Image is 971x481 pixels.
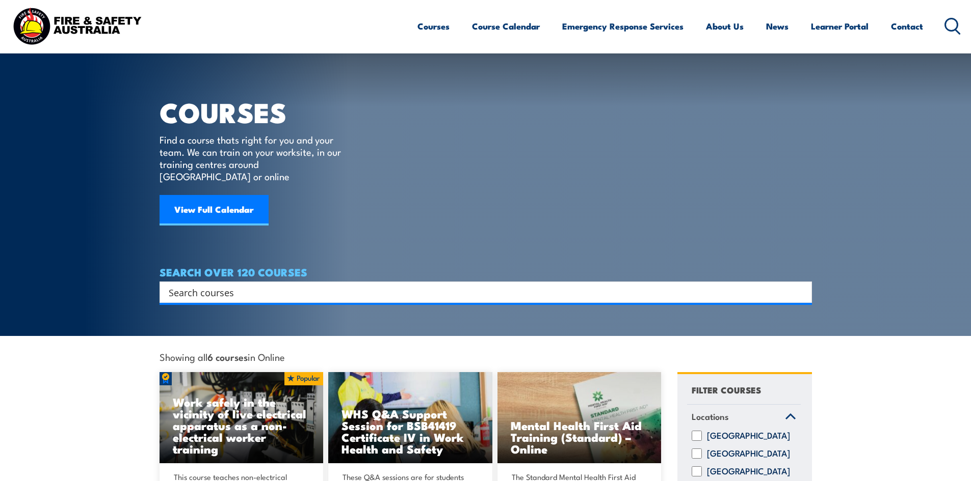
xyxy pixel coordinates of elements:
a: Mental Health First Aid Training (Standard) – Online [497,372,662,464]
h3: Mental Health First Aid Training (Standard) – Online [511,419,648,455]
a: About Us [706,13,744,40]
a: Emergency Response Services [562,13,684,40]
input: Search input [169,285,790,300]
h4: SEARCH OVER 120 COURSES [160,266,812,277]
a: Work safely in the vicinity of live electrical apparatus as a non-electrical worker training [160,372,324,464]
h4: FILTER COURSES [692,383,761,397]
a: View Full Calendar [160,195,269,225]
h1: COURSES [160,100,356,124]
img: BSB41419 – Certificate IV in Work Health and Safety [328,372,492,464]
a: WHS Q&A Support Session for BSB41419 Certificate IV in Work Health and Safety [328,372,492,464]
a: Contact [891,13,923,40]
form: Search form [171,285,792,299]
h3: Work safely in the vicinity of live electrical apparatus as a non-electrical worker training [173,396,310,455]
label: [GEOGRAPHIC_DATA] [707,466,790,476]
img: Work safely in the vicinity of live electrical apparatus as a non-electrical worker (Distance) TR... [160,372,324,464]
label: [GEOGRAPHIC_DATA] [707,431,790,441]
img: Mental Health First Aid Training (Standard) – Online (2) [497,372,662,464]
span: Showing all in Online [160,351,285,362]
a: Learner Portal [811,13,869,40]
a: Courses [417,13,450,40]
span: Locations [692,410,729,423]
strong: 6 courses [207,350,248,363]
h3: WHS Q&A Support Session for BSB41419 Certificate IV in Work Health and Safety [342,408,479,455]
a: News [766,13,789,40]
a: Course Calendar [472,13,540,40]
label: [GEOGRAPHIC_DATA] [707,448,790,459]
a: Locations [687,405,801,431]
p: Find a course thats right for you and your team. We can train on your worksite, in our training c... [160,133,346,182]
button: Search magnifier button [794,285,808,299]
